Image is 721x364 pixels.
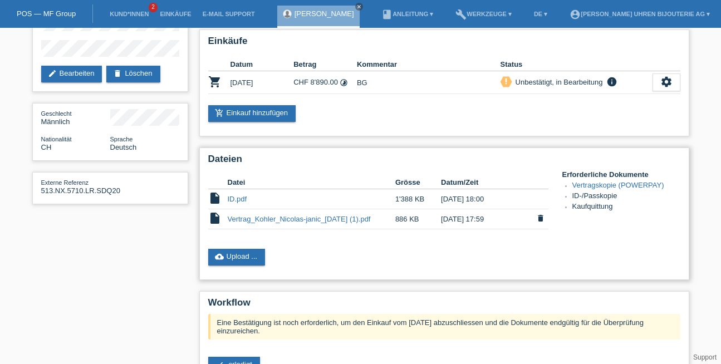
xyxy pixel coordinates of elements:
th: Grösse [395,176,441,189]
a: Vertragskopie (POWERPAY) [572,181,664,189]
i: priority_high [502,77,510,85]
div: Unbestätigt, in Bearbeitung [512,76,603,88]
a: Support [693,353,717,361]
i: delete [536,214,545,223]
i: cloud_upload [215,252,224,261]
span: Deutsch [110,143,137,151]
a: deleteLöschen [106,66,160,82]
li: ID-/Passkopie [572,191,680,202]
td: CHF 8'890.00 [293,71,357,94]
a: E-Mail Support [197,11,261,17]
a: add_shopping_cartEinkauf hinzufügen [208,105,296,122]
div: Eine Bestätigung ist noch erforderlich, um den Einkauf vom [DATE] abzuschliessen und die Dokument... [208,314,680,340]
a: editBearbeiten [41,66,102,82]
i: Fixe Raten (24 Raten) [340,78,348,87]
td: [DATE] 17:59 [441,209,532,229]
a: Einkäufe [154,11,197,17]
i: close [356,4,362,9]
i: build [455,9,467,20]
a: account_circle[PERSON_NAME] Uhren Bijouterie AG ▾ [564,11,715,17]
td: BG [357,71,501,94]
a: buildWerkzeuge ▾ [450,11,517,17]
i: delete [113,69,122,78]
span: Schweiz [41,143,52,151]
td: [DATE] [230,71,294,94]
i: insert_drive_file [208,191,222,205]
h2: Dateien [208,154,680,170]
th: Datei [228,176,395,189]
a: bookAnleitung ▾ [376,11,439,17]
a: ID.pdf [228,195,247,203]
a: Vertrag_Kohler_Nicolas-janic_[DATE] (1).pdf [228,215,371,223]
span: Externe Referenz [41,179,89,186]
th: Datum/Zeit [441,176,532,189]
th: Datum [230,58,294,71]
a: POS — MF Group [17,9,76,18]
li: Kaufquittung [572,202,680,213]
i: edit [48,69,57,78]
i: settings [660,76,673,88]
a: DE ▾ [528,11,553,17]
a: close [355,3,363,11]
th: Status [501,58,653,71]
a: Kund*innen [104,11,154,17]
span: 2 [149,3,158,12]
td: 886 KB [395,209,441,229]
th: Betrag [293,58,357,71]
span: Löschen [533,213,548,225]
span: Nationalität [41,136,72,142]
i: insert_drive_file [208,211,222,225]
h2: Einkäufe [208,36,680,52]
h2: Workflow [208,297,680,314]
i: info [605,76,619,87]
td: [DATE] 18:00 [441,189,532,209]
div: Männlich [41,109,110,126]
h4: Erforderliche Dokumente [562,170,680,179]
span: Sprache [110,136,133,142]
i: account_circle [570,9,581,20]
i: book [381,9,393,20]
a: [PERSON_NAME] [295,9,354,18]
a: cloud_uploadUpload ... [208,249,266,265]
span: Geschlecht [41,110,72,117]
div: 513.NX.5710.LR.SDQ20 [41,178,110,195]
td: 1'388 KB [395,189,441,209]
i: add_shopping_cart [215,109,224,117]
th: Kommentar [357,58,501,71]
i: POSP00026890 [208,75,222,88]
